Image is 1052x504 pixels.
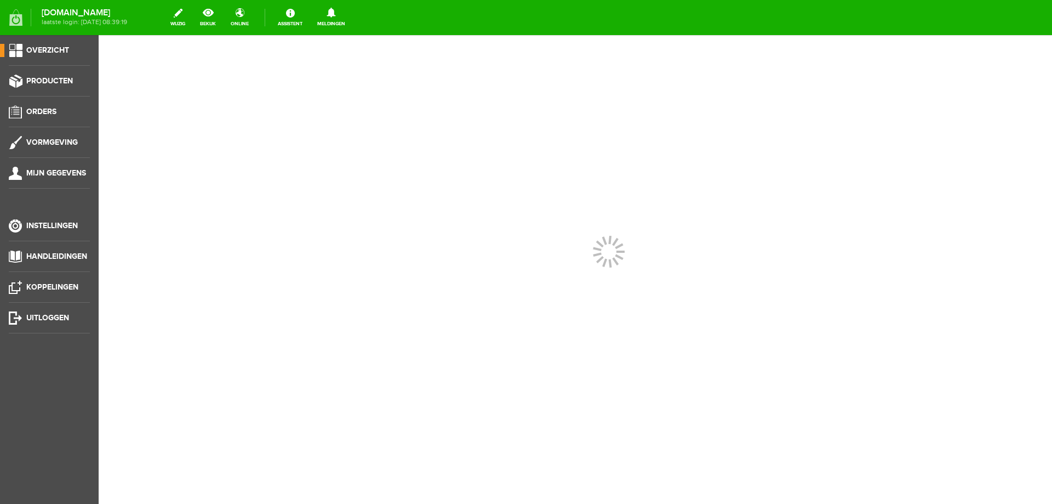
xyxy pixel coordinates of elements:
span: Vormgeving [26,138,78,147]
span: Overzicht [26,46,69,55]
span: Uitloggen [26,313,69,322]
a: Assistent [271,5,309,30]
span: Koppelingen [26,282,78,292]
span: Mijn gegevens [26,168,86,178]
span: Handleidingen [26,252,87,261]
a: online [224,5,255,30]
span: Producten [26,76,73,86]
a: bekijk [193,5,222,30]
span: Instellingen [26,221,78,230]
strong: [DOMAIN_NAME] [42,10,127,16]
a: wijzig [164,5,192,30]
a: Meldingen [311,5,352,30]
span: laatste login: [DATE] 08:39:19 [42,19,127,25]
span: Orders [26,107,56,116]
